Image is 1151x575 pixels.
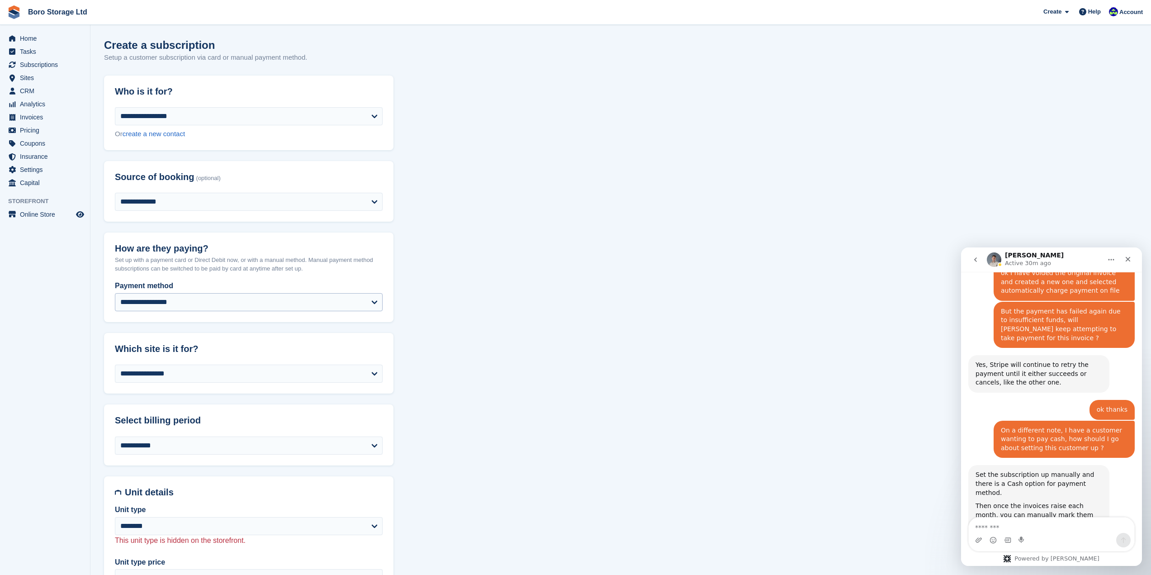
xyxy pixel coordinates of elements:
h1: Create a subscription [104,39,215,51]
span: Subscriptions [20,58,74,71]
p: Set up with a payment card or Direct Debit now, or with a manual method. Manual payment method su... [115,256,383,273]
a: menu [5,58,85,71]
a: menu [5,71,85,84]
a: menu [5,150,85,163]
span: Invoices [20,111,74,124]
span: Create [1043,7,1061,16]
iframe: Intercom live chat [961,247,1142,566]
span: Analytics [20,98,74,110]
p: Setup a customer subscription via card or manual payment method. [104,52,307,63]
p: This unit type is hidden on the storefront. [115,535,383,546]
label: Payment method [115,280,383,291]
span: CRM [20,85,74,97]
span: Account [1119,8,1143,17]
img: unit-details-icon-595b0c5c156355b767ba7b61e002efae458ec76ed5ec05730b8e856ff9ea34a9.svg [115,487,121,498]
span: Coupons [20,137,74,150]
a: menu [5,98,85,110]
a: menu [5,45,85,58]
a: menu [5,124,85,137]
h2: Select billing period [115,415,383,426]
h2: Which site is it for? [115,344,383,354]
span: Tasks [20,45,74,58]
a: menu [5,208,85,221]
span: Settings [20,163,74,176]
a: menu [5,137,85,150]
span: Home [20,32,74,45]
span: Capital [20,176,74,189]
img: stora-icon-8386f47178a22dfd0bd8f6a31ec36ba5ce8667c1dd55bd0f319d3a0aa187defe.svg [7,5,21,19]
a: Preview store [75,209,85,220]
h2: Who is it for? [115,86,383,97]
span: Online Store [20,208,74,221]
div: Or [115,129,383,139]
span: Storefront [8,197,90,206]
h2: How are they paying? [115,243,383,254]
span: Sites [20,71,74,84]
a: menu [5,85,85,97]
a: menu [5,111,85,124]
img: Tobie Hillier [1109,7,1118,16]
a: menu [5,176,85,189]
span: Source of booking [115,172,194,182]
span: (optional) [196,175,221,182]
span: Pricing [20,124,74,137]
span: Insurance [20,150,74,163]
label: Unit type [115,504,383,515]
label: Unit type price [115,557,383,568]
a: Boro Storage Ltd [24,5,91,19]
a: create a new contact [123,130,185,138]
span: Help [1088,7,1101,16]
a: menu [5,163,85,176]
a: menu [5,32,85,45]
h2: Unit details [125,487,383,498]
